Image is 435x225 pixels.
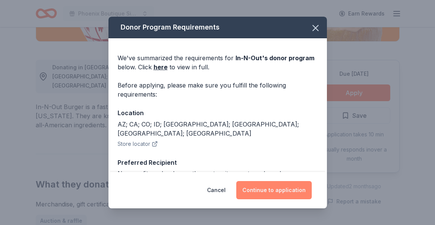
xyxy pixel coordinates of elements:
[118,169,318,178] div: Non-profits, schools, youth sports, city events and much more.
[236,181,312,199] button: Continue to application
[118,139,158,148] button: Store locator
[154,62,168,72] a: here
[118,108,318,118] div: Location
[118,158,318,167] div: Preferred Recipient
[108,17,327,38] div: Donor Program Requirements
[118,81,318,99] div: Before applying, please make sure you fulfill the following requirements:
[118,120,318,138] div: AZ; CA; CO; ID; [GEOGRAPHIC_DATA]; [GEOGRAPHIC_DATA]; [GEOGRAPHIC_DATA]; [GEOGRAPHIC_DATA]
[207,181,226,199] button: Cancel
[118,53,318,72] div: We've summarized the requirements for below. Click to view in full.
[236,54,314,62] span: In-N-Out 's donor program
